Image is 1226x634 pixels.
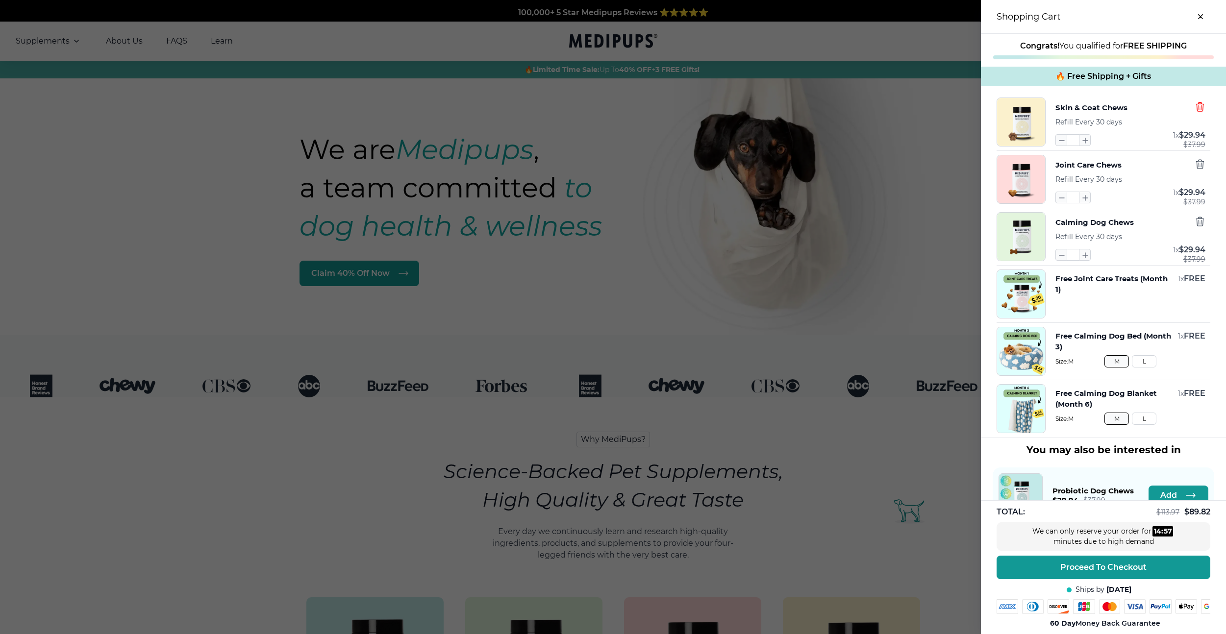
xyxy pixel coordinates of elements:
img: jcb [1073,599,1095,614]
span: 🔥 Free Shipping + Gifts [1056,72,1151,81]
span: Size: M [1055,415,1205,422]
span: $ 37.99 [1183,141,1205,148]
span: Money Back Guarantee [1051,619,1161,628]
img: Free Calming Dog Bed (Month 3) [997,327,1045,375]
span: $ 113.97 [1156,508,1179,516]
span: Refill Every 30 days [1055,232,1122,241]
span: 1 x [1178,274,1184,283]
span: 1 x [1178,389,1184,398]
span: $ 29.94 [1179,130,1205,140]
span: Ships by [1076,585,1104,594]
span: Refill Every 30 days [1055,118,1122,126]
span: Size: M [1055,358,1205,365]
img: visa [1124,599,1146,614]
button: Free Calming Dog Blanket (Month 6) [1055,388,1173,410]
button: Skin & Coat Chews [1055,101,1127,114]
strong: 60 Day [1051,619,1076,628]
img: mastercard [1099,599,1121,614]
img: google [1201,599,1223,614]
span: $ 29.94 [1179,188,1205,197]
span: Add [1160,490,1177,500]
button: Proceed To Checkout [997,556,1210,579]
span: 1 x [1178,332,1184,341]
img: diners-club [1022,599,1044,614]
img: discover [1048,599,1069,614]
span: $ 37.99 [1183,198,1205,206]
span: FREE [1184,389,1205,398]
button: Calming Dog Chews [1055,216,1134,229]
strong: Congrats! [1020,41,1059,50]
img: Free Calming Dog Blanket (Month 6) [997,385,1045,433]
img: Skin & Coat Chews [997,98,1045,146]
span: You qualified for [1020,41,1187,50]
button: L [1132,355,1156,367]
span: $ 89.82 [1184,507,1210,516]
span: $ 37.99 [1183,255,1205,263]
button: close-cart [1191,7,1210,26]
span: [DATE] [1107,585,1132,594]
span: Refill Every 30 days [1055,175,1122,184]
span: TOTAL: [997,507,1025,517]
span: Proceed To Checkout [1060,562,1147,572]
span: FREE [1184,274,1205,283]
button: M [1104,355,1129,367]
span: 1 x [1173,188,1179,197]
img: Calming Dog Chews [997,213,1045,261]
button: M [1104,413,1129,425]
a: Probiotic Dog Chews [999,473,1043,517]
span: $ 29.94 [1052,495,1078,505]
img: paypal [1150,599,1172,614]
a: Probiotic Dog Chews$29.94$37.99 [1052,486,1134,505]
span: 1 x [1173,245,1179,254]
h3: Shopping Cart [997,11,1060,22]
div: : [1153,526,1174,536]
h3: You may also be interested in [993,444,1214,456]
span: 1 x [1173,131,1179,140]
img: Probiotic Dog Chews [999,474,1042,517]
img: Joint Care Chews [997,155,1045,203]
button: L [1132,413,1156,425]
button: Free Joint Care Treats (Month 1) [1055,273,1173,295]
strong: FREE SHIPPING [1123,41,1187,50]
div: 14 [1154,526,1162,536]
img: Free Joint Care Treats (Month 1) [997,270,1045,318]
img: apple [1176,599,1197,614]
span: FREE [1184,331,1205,341]
div: 57 [1164,526,1172,536]
span: $ 37.99 [1083,496,1105,505]
span: $ 29.94 [1179,245,1205,254]
button: Add [1149,486,1208,505]
img: amex [997,599,1018,614]
div: We can only reserve your order for minutes due to high demand [1030,526,1177,547]
button: Joint Care Chews [1055,159,1122,171]
span: Probiotic Dog Chews [1052,486,1134,495]
button: Free Calming Dog Bed (Month 3) [1055,331,1173,352]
